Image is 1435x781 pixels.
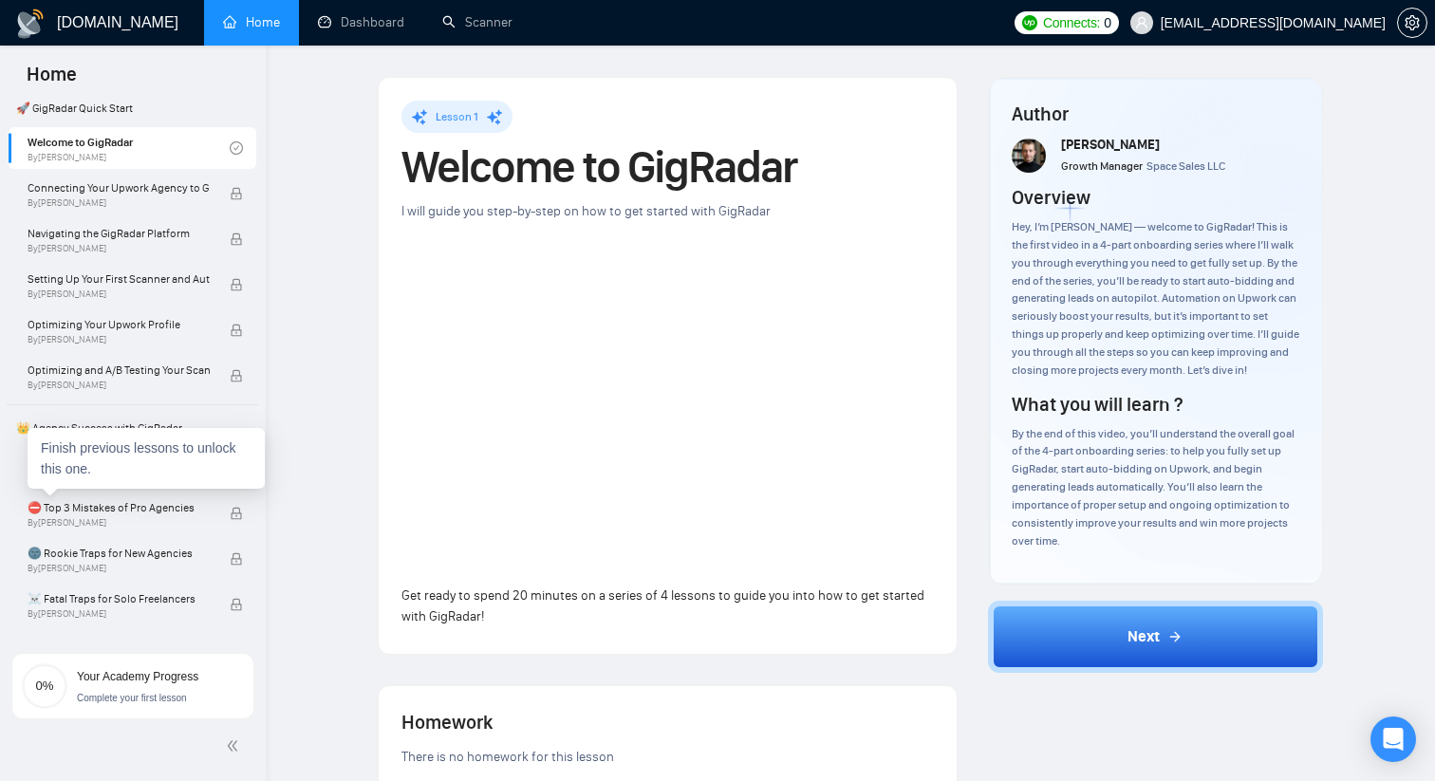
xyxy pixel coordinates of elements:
[22,679,67,692] span: 0%
[1012,184,1090,211] h4: Overview
[28,498,210,517] span: ⛔ Top 3 Mistakes of Pro Agencies
[11,61,92,101] span: Home
[28,608,210,620] span: By [PERSON_NAME]
[28,361,210,380] span: Optimizing and A/B Testing Your Scanner for Better Results
[1135,16,1148,29] span: user
[28,380,210,391] span: By [PERSON_NAME]
[28,197,210,209] span: By [PERSON_NAME]
[1397,15,1427,30] a: setting
[230,187,243,200] span: lock
[401,749,614,765] span: There is no homework for this lesson
[77,670,198,683] span: Your Academy Progress
[223,14,280,30] a: homeHome
[230,369,243,382] span: lock
[226,736,245,755] span: double-left
[230,278,243,291] span: lock
[1370,716,1416,762] div: Open Intercom Messenger
[1012,218,1300,380] div: Hey, I’m [PERSON_NAME] — welcome to GigRadar! This is the first video in a 4-part onboarding seri...
[28,563,210,574] span: By [PERSON_NAME]
[9,409,256,447] span: 👑 Agency Success with GigRadar
[28,127,230,169] a: Welcome to GigRadarBy[PERSON_NAME]
[401,203,771,219] span: I will guide you step-by-step on how to get started with GigRadar
[28,224,210,243] span: Navigating the GigRadar Platform
[1012,391,1183,418] h4: What you will learn ?
[230,598,243,611] span: lock
[401,146,934,188] h1: Welcome to GigRadar
[230,507,243,520] span: lock
[1022,15,1037,30] img: upwork-logo.png
[1146,159,1225,173] span: Space Sales LLC
[436,110,478,123] span: Lesson 1
[442,14,512,30] a: searchScanner
[28,517,210,529] span: By [PERSON_NAME]
[1061,159,1143,173] span: Growth Manager
[1398,15,1426,30] span: setting
[28,243,210,254] span: By [PERSON_NAME]
[9,89,256,127] span: 🚀 GigRadar Quick Start
[1043,12,1100,33] span: Connects:
[401,709,934,735] h4: Homework
[1397,8,1427,38] button: setting
[230,232,243,246] span: lock
[28,315,210,334] span: Optimizing Your Upwork Profile
[1012,425,1300,550] div: By the end of this video, you’ll understand the overall goal of the 4-part onboarding series: to ...
[988,601,1324,673] button: Next
[230,552,243,566] span: lock
[1012,101,1300,127] h4: Author
[28,428,265,489] div: Finish previous lessons to unlock this one.
[28,270,210,288] span: Setting Up Your First Scanner and Auto-Bidder
[230,324,243,337] span: lock
[230,141,243,155] span: check-circle
[28,288,210,300] span: By [PERSON_NAME]
[1061,137,1160,153] span: [PERSON_NAME]
[28,544,210,563] span: 🌚 Rookie Traps for New Agencies
[1127,625,1160,648] span: Next
[28,589,210,608] span: ☠️ Fatal Traps for Solo Freelancers
[28,334,210,345] span: By [PERSON_NAME]
[1012,139,1046,173] img: vlad-t.jpg
[1104,12,1111,33] span: 0
[401,587,924,624] span: Get ready to spend 20 minutes on a series of 4 lessons to guide you into how to get started with ...
[28,178,210,197] span: Connecting Your Upwork Agency to GigRadar
[77,693,187,703] span: Complete your first lesson
[318,14,404,30] a: dashboardDashboard
[15,9,46,39] img: logo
